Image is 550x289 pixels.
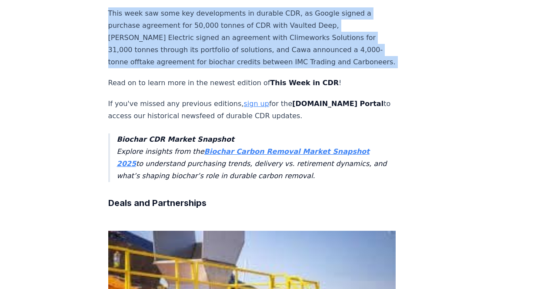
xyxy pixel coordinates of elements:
strong: Biochar CDR Market Snapshot [117,135,234,143]
strong: Deals and Partnerships [108,198,207,208]
p: Read on to learn more in the newest edition of ! [108,77,396,89]
a: sign up [243,100,269,108]
strong: [DOMAIN_NAME] Portal [292,100,383,108]
em: Explore insights from the to understand purchasing trends, delivery vs. retirement dynamics, and ... [117,135,387,180]
strong: This Week in CDR [270,79,339,87]
a: Biochar Carbon Removal Market Snapshot 2025 [117,147,370,168]
p: This week saw some key developments in durable CDR, as Google signed a purchase agreement for 50,... [108,7,396,68]
p: If you've missed any previous editions, for the to access our historical newsfeed of durable CDR ... [108,98,396,122]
